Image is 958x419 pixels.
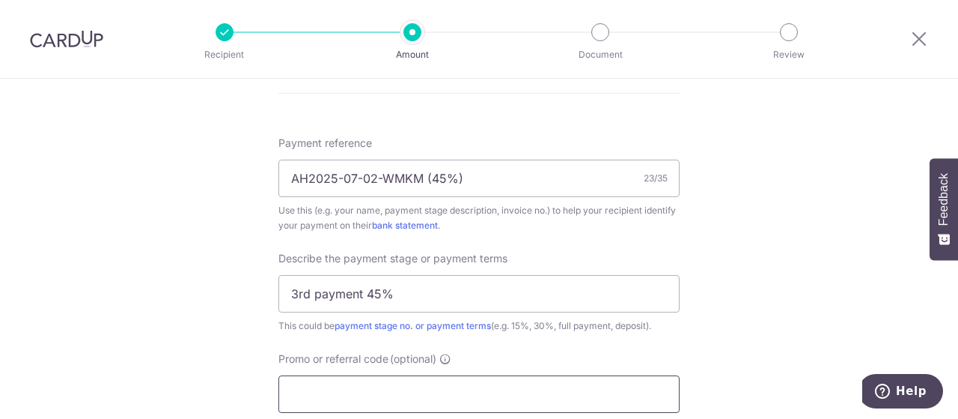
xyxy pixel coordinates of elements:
div: This could be (e.g. 15%, 30%, full payment, deposit). [278,319,680,334]
p: Review [733,47,844,62]
a: bank statement [372,220,438,231]
p: Amount [357,47,468,62]
span: Describe the payment stage or payment terms [278,251,507,266]
div: Use this (e.g. your name, payment stage description, invoice no.) to help your recipient identify... [278,203,680,233]
span: Payment reference [278,136,372,151]
p: Document [545,47,656,62]
span: Promo or referral code [278,352,388,367]
p: Recipient [169,47,280,62]
div: 23/35 [644,171,668,186]
img: CardUp [30,30,103,48]
iframe: Opens a widget where you can find more information [862,374,943,412]
a: payment stage no. or payment terms [335,320,491,331]
span: Feedback [937,173,951,226]
button: Feedback - Show survey [930,158,958,260]
span: (optional) [390,352,436,367]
